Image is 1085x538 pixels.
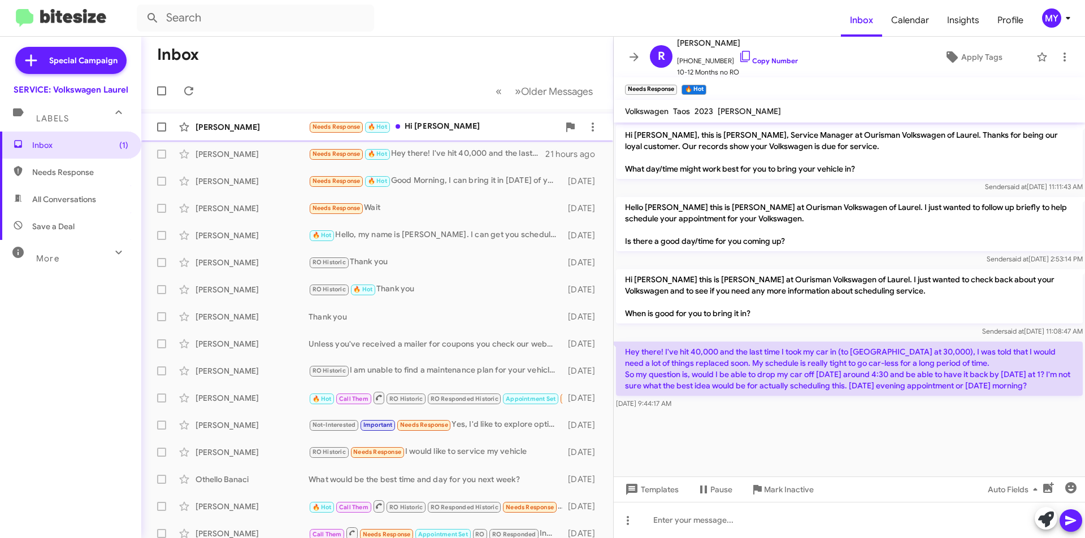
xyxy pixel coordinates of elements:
span: Sender [DATE] 11:11:43 AM [985,182,1083,191]
div: [DATE] [562,474,604,485]
p: Hey there! I've hit 40,000 and the last time I took my car in (to [GEOGRAPHIC_DATA] at 30,000), I... [616,342,1083,396]
span: 🔥 Hot [368,177,387,185]
div: [PERSON_NAME] [196,338,309,349]
div: [PERSON_NAME] [196,148,309,160]
span: Special Campaign [49,55,118,66]
div: I would like to service my vehicle [309,445,562,458]
span: said at [1004,327,1024,335]
small: Needs Response [625,85,677,95]
span: 10-12 Months no RO [677,67,798,78]
a: Insights [938,4,988,37]
div: [DATE] [562,447,604,458]
div: [DATE] [562,176,604,187]
span: RO Historic [313,259,346,266]
div: [DATE] [562,365,604,377]
span: Pause [710,479,732,500]
div: [PERSON_NAME] [196,501,309,512]
span: Templates [623,479,679,500]
span: All Conversations [32,194,96,205]
span: RO Responded Historic [431,504,498,511]
span: [PHONE_NUMBER] [677,50,798,67]
span: [DATE] 9:44:17 AM [616,399,671,408]
div: [PERSON_NAME] [196,257,309,268]
div: [PERSON_NAME] [196,203,309,214]
div: [PERSON_NAME] [196,284,309,295]
div: Good Morning, I can bring it in [DATE] of you guys are open [309,174,562,187]
button: Previous [489,80,509,103]
span: « [496,84,502,98]
div: [DATE] [562,392,604,404]
span: Auto Fields [988,479,1042,500]
div: MY [1042,8,1061,28]
span: 🔥 Hot [368,123,387,130]
span: R [658,47,665,65]
span: 🔥 Hot [313,231,332,239]
span: Save a Deal [32,221,75,232]
span: RO Historic [313,286,346,293]
div: Thank you [309,256,562,269]
span: RO Responded [492,531,536,538]
div: SERVICE: Volkswagen Laurel [14,84,128,95]
span: More [36,253,59,264]
p: Hello [PERSON_NAME] this is [PERSON_NAME] at Ourisman Volkswagen of Laurel. I just wanted to foll... [616,197,1083,251]
p: Hi [PERSON_NAME], this is [PERSON_NAME], Service Manager at Ourisman Volkswagen of Laurel. Thanks... [616,125,1083,179]
span: Sender [DATE] 2:53:14 PM [987,255,1083,263]
a: Calendar [882,4,938,37]
div: [DATE] [562,203,604,214]
span: 🔥 Hot [313,504,332,511]
div: [PERSON_NAME] [196,311,309,322]
span: Needs Response [313,150,361,158]
div: [PERSON_NAME] [196,230,309,241]
span: RO Historic [313,367,346,374]
div: [PERSON_NAME] [196,121,309,133]
div: Othello Banaci [196,474,309,485]
div: Hey there! I've hit 40,000 and the last time I took my car in (to [GEOGRAPHIC_DATA] at 30,000), I... [309,147,545,160]
span: Not-Interested [313,421,356,428]
span: Important [363,421,393,428]
div: [DATE] [562,230,604,241]
span: Needs Response [32,167,128,178]
span: Taos [673,106,690,116]
span: Call Them [313,531,342,538]
span: Appointment Set [418,531,468,538]
span: 🔥 Hot [353,286,372,293]
span: Appointment Set [506,395,555,403]
div: Hello, my name is [PERSON_NAME]. I can get you scheduled however for the request of a loaner I wo... [309,229,562,242]
a: Profile [988,4,1032,37]
button: Templates [614,479,688,500]
span: Needs Response [313,177,361,185]
span: Sender [DATE] 11:08:47 AM [982,327,1083,335]
span: Needs Response [353,448,401,456]
input: Search [137,5,374,32]
span: Needs Response [506,504,554,511]
a: Copy Number [739,56,798,65]
span: Call Them [339,395,368,403]
span: 🔥 Hot [313,395,332,403]
div: I am unable to find a maintenance plan for your vehicle at this time so you would have to pay for... [309,364,562,377]
small: 🔥 Hot [682,85,706,95]
div: [PERSON_NAME] [196,392,309,404]
span: RO [475,531,484,538]
div: [PERSON_NAME] [196,419,309,431]
span: Needs Response [313,123,361,130]
span: Inbox [841,4,882,37]
span: 2023 [695,106,713,116]
span: RO Responded Historic [431,395,498,403]
span: » [515,84,521,98]
button: Mark Inactive [741,479,823,500]
div: What would be the best time and day for you next week? [309,474,562,485]
div: [PERSON_NAME] [196,176,309,187]
span: (1) [119,139,128,151]
div: Thank you [309,283,562,296]
span: said at [1007,182,1027,191]
span: RO Historic [389,395,423,403]
div: Inbound Call [309,499,562,513]
span: 🔥 Hot [368,150,387,158]
button: MY [1032,8,1073,28]
button: Apply Tags [915,47,1031,67]
nav: Page navigation example [489,80,600,103]
div: [DATE] [562,338,604,349]
a: Special Campaign [15,47,127,74]
button: Pause [688,479,741,500]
